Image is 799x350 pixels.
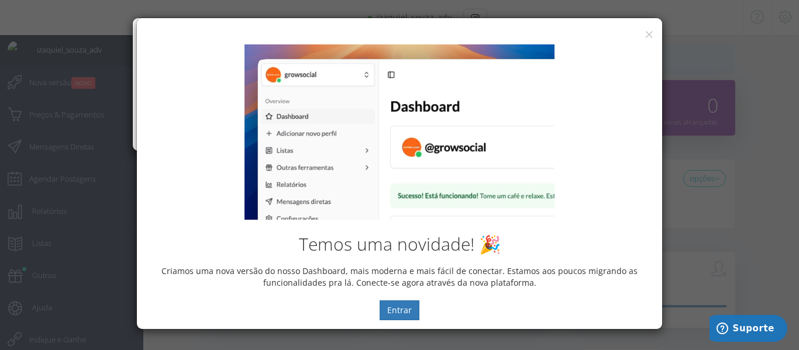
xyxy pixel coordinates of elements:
iframe: Abre um widget para que você possa encontrar mais informações [710,315,787,344]
button: × [645,26,653,42]
h2: Temos uma novidade! 🎉 [146,234,653,254]
p: Criamos uma nova versão do nosso Dashboard, mais moderna e mais fácil de conectar. Estamos aos po... [146,265,653,289]
button: Entrar [380,300,419,320]
img: New Dashboard [244,44,555,220]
